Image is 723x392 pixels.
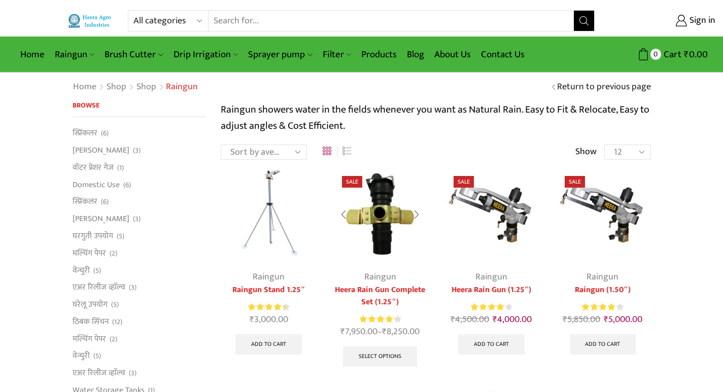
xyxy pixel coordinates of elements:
span: Rated out of 5 [471,302,504,312]
a: [PERSON_NAME] [73,210,129,228]
span: Browse [73,99,99,111]
a: स्प्रिंकलर [73,127,97,141]
bdi: 3,000.00 [250,312,288,327]
span: ₹ [563,312,567,327]
a: Return to previous page [557,81,651,94]
a: Sign in [610,12,715,30]
span: (12) [112,317,122,327]
a: Raingun (1.50″) [555,284,650,296]
a: Products [356,43,402,66]
h1: Raingun [166,82,198,93]
a: Drip Irrigation [168,43,243,66]
img: Heera Rain Gun Complete Set [332,166,428,262]
a: वेन्चुरी [73,347,90,365]
a: स्प्रिंकलर [73,193,97,210]
a: Contact Us [476,43,530,66]
span: Rated out of 5 [248,302,285,312]
nav: Breadcrumb [73,81,198,94]
span: (2) [110,334,117,344]
div: Rated 4.38 out of 5 [360,314,401,325]
bdi: 8,250.00 [382,324,420,339]
span: (3) [133,146,141,156]
p: Raingun showers water in the fields whenever you want as Natural Rain. Easy to Fit & Relocate, Ea... [221,101,651,134]
span: (6) [101,128,109,138]
span: (5) [111,300,119,310]
a: Shop [106,81,127,94]
bdi: 7,950.00 [340,324,377,339]
a: एअर रिलीज व्हाॅल्व [73,365,125,382]
a: घरगुती उपयोग [73,227,113,244]
span: ₹ [382,324,387,339]
a: Blog [402,43,429,66]
img: Heera Raingun 1.50 [555,166,650,262]
a: मल्चिंग पेपर [73,330,106,347]
span: Show [575,146,597,159]
a: About Us [429,43,476,66]
a: Filter [318,43,356,66]
span: (2) [110,248,117,259]
a: एअर रिलीज व्हाॅल्व [73,279,125,296]
span: (1) [117,163,124,173]
a: Sprayer pump [243,43,317,66]
a: वॉटर प्रेशर गेज [73,159,114,176]
a: घरेलू उपयोग [73,296,108,313]
bdi: 0.00 [684,47,708,62]
span: 0 [650,49,661,59]
span: Sign in [687,14,715,27]
bdi: 4,500.00 [451,312,489,327]
a: Add to cart: “Heera Rain Gun (1.25")” [458,334,525,354]
a: 0 Cart ₹0.00 [605,45,708,64]
div: Rated 4.00 out of 5 [582,302,623,312]
span: ₹ [604,312,608,327]
span: ₹ [340,324,345,339]
span: (5) [117,231,124,241]
a: Add to cart: “Raingun Stand 1.25"” [235,334,302,354]
span: – [332,325,428,339]
a: Raingun [587,269,618,284]
span: (5) [93,351,101,361]
span: Cart [661,48,681,61]
div: Rated 4.00 out of 5 [471,302,512,312]
span: Rated out of 5 [360,314,396,325]
div: Rated 4.50 out of 5 [248,302,289,312]
a: Raingun [364,269,396,284]
span: ₹ [493,312,497,327]
a: Heera Rain Gun (1.25″) [443,284,539,296]
a: मल्चिंग पेपर [73,244,106,262]
span: (3) [129,282,136,293]
a: Domestic Use [73,176,120,193]
span: (3) [133,214,141,224]
a: Raingun [475,269,507,284]
bdi: 5,850.00 [563,312,600,327]
bdi: 4,000.00 [493,312,532,327]
a: वेन्चुरी [73,262,90,279]
a: Shop [136,81,157,94]
span: (5) [93,266,101,276]
span: ₹ [684,47,689,62]
a: Heera Rain Gun Complete Set (1.25″) [332,284,428,308]
a: Home [73,81,97,94]
select: Shop order [221,145,307,160]
span: (3) [129,368,136,378]
span: (6) [123,180,131,190]
a: Raingun Stand 1.25″ [221,284,317,296]
img: Raingun Stand 1.25" [221,166,317,262]
a: Raingun [50,43,99,66]
a: [PERSON_NAME] [73,142,129,159]
bdi: 5,000.00 [604,312,642,327]
span: Sale [342,176,362,188]
span: Sale [454,176,474,188]
a: Brush Cutter [99,43,168,66]
img: Heera Raingun 1.50 [443,166,539,262]
span: Sale [565,176,585,188]
a: Home [15,43,50,66]
span: ₹ [451,312,455,327]
a: Raingun [253,269,285,284]
a: Add to cart: “Raingun (1.50")” [570,334,636,354]
a: ठिबक सिंचन [73,313,109,330]
span: ₹ [250,312,254,327]
button: Search button [574,11,594,31]
input: Search for... [209,11,574,31]
a: Select options for “Heera Rain Gun Complete Set (1.25")” [343,346,417,367]
span: Rated out of 5 [582,302,615,312]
